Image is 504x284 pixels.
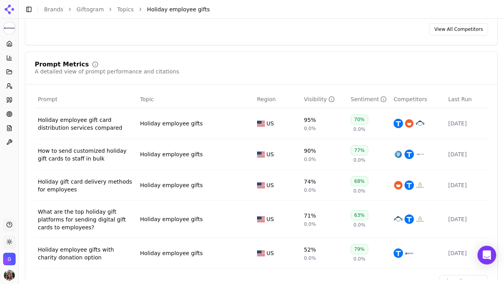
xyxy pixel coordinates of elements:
a: Holiday employee gifts [140,249,203,257]
img: snappy [394,214,403,224]
img: tango [405,119,414,128]
a: Holiday gift card delivery methods for employees [38,178,134,193]
div: 77% [351,145,368,155]
div: Sentiment [351,95,387,103]
img: gyft [415,180,425,190]
div: Visibility [304,95,335,103]
div: Prompt Metrics [35,61,89,68]
img: Valerie Leary [4,270,15,281]
a: Holiday employee gift card distribution services compared [38,116,134,132]
img: Giftogram [3,253,16,265]
span: 0.0% [353,222,366,228]
a: What are the top holiday gift platforms for sending digital gift cards to employees? [38,208,134,231]
span: 0.0% [353,256,366,262]
a: Giftogram [76,5,104,13]
a: View All Competitors [429,23,488,36]
span: 0.0% [304,125,316,132]
img: tremendous [405,150,414,159]
th: Last Run [445,91,488,108]
img: tango [394,180,403,190]
img: giftbit [394,150,403,159]
div: 70% [351,114,368,125]
a: Holiday employee gifts [140,150,203,158]
img: gyft [415,214,425,224]
th: Topic [137,91,254,108]
th: brandMentionRate [301,91,348,108]
div: 90% [304,147,316,155]
div: A detailed view of prompt performance and citations [35,68,179,75]
div: [DATE] [448,215,485,223]
img: US flag [257,216,265,222]
img: US flag [257,250,265,256]
span: Competitors [394,95,427,103]
button: Current brand: Giftogram [3,22,16,34]
span: 0.0% [353,188,366,194]
img: US flag [257,152,265,157]
span: 0.0% [304,187,316,193]
div: 74% [304,178,316,186]
div: 71% [304,212,316,220]
img: tremendous [394,248,403,258]
a: Holiday employee gifts with charity donation option [38,246,134,261]
a: Holiday employee gifts [140,215,203,223]
div: 95% [304,116,316,124]
span: Holiday employee gifts [147,5,210,13]
div: 52% [304,246,316,254]
img: US flag [257,121,265,127]
th: Region [254,91,301,108]
span: 0.0% [304,221,316,227]
img: tremendous [405,180,414,190]
th: Prompt [35,91,137,108]
span: 0.0% [353,157,366,163]
a: Holiday employee gifts [140,181,203,189]
span: US [266,150,274,158]
img: snappy [415,119,425,128]
div: 63% [351,210,368,220]
span: US [266,249,274,257]
div: 79% [351,244,368,254]
img: Giftogram [3,22,16,34]
a: Holiday employee gifts [140,120,203,127]
img: blackhawk network [415,150,425,159]
th: Competitors [390,91,445,108]
a: Brands [44,6,63,13]
img: US flag [257,182,265,188]
span: Topic [140,95,154,103]
button: Open organization switcher [3,253,16,265]
span: Prompt [38,95,57,103]
span: US [266,181,274,189]
div: Data table [35,91,488,269]
span: 0.0% [353,126,366,132]
span: 0.0% [304,156,316,163]
div: [DATE] [448,181,485,189]
span: US [266,120,274,127]
div: Open Intercom Messenger [477,246,496,264]
div: [DATE] [448,150,485,158]
th: sentiment [348,91,390,108]
div: [DATE] [448,249,485,257]
span: US [266,215,274,223]
span: Last Run [448,95,472,103]
img: guusto [405,248,414,258]
span: 0.0% [304,255,316,261]
button: Open user button [4,270,15,281]
img: tremendous [405,214,414,224]
a: How to send customized holiday gift cards to staff in bulk [38,147,134,163]
div: [DATE] [448,120,485,127]
img: tremendous [394,119,403,128]
div: 68% [351,176,368,186]
nav: breadcrumb [44,5,482,13]
span: Region [257,95,276,103]
a: Topics [117,5,134,13]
